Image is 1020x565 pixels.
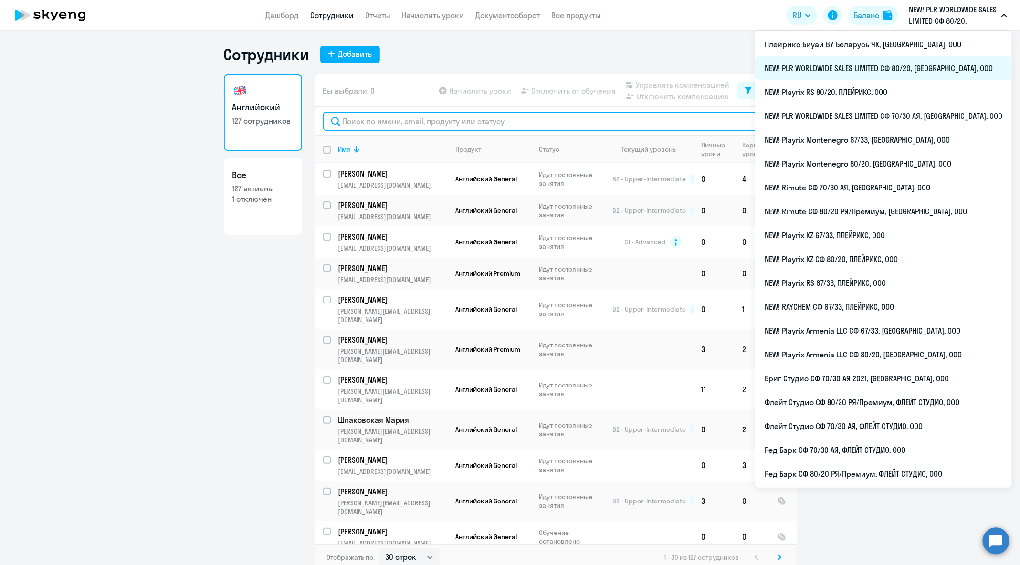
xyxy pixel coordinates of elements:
[338,168,446,179] p: [PERSON_NAME]
[338,244,448,252] p: [EMAIL_ADDRESS][DOMAIN_NAME]
[456,238,517,246] span: Английский General
[456,385,517,394] span: Английский General
[613,175,686,183] span: B2 - Upper-Intermediate
[793,10,801,21] span: RU
[320,46,380,63] button: Добавить
[338,200,448,210] a: [PERSON_NAME]
[735,226,770,258] td: 0
[539,202,605,219] p: Идут постоянные занятия
[338,455,448,465] a: [PERSON_NAME]
[456,175,517,183] span: Английский General
[883,10,893,20] img: balance
[456,425,517,434] span: Английский General
[338,275,448,284] p: [EMAIL_ADDRESS][DOMAIN_NAME]
[786,6,818,25] button: RU
[904,4,1012,27] button: NEW! PLR WORLDWIDE SALES LIMITED СФ 80/20, [GEOGRAPHIC_DATA], ООО
[232,101,294,114] h3: Английский
[232,83,248,98] img: english
[266,10,299,20] a: Дашборд
[613,206,686,215] span: B2 - Upper-Intermediate
[694,450,735,481] td: 0
[338,375,448,385] a: [PERSON_NAME]
[702,141,735,158] div: Личные уроки
[338,212,448,221] p: [EMAIL_ADDRESS][DOMAIN_NAME]
[338,294,446,305] p: [PERSON_NAME]
[456,497,517,505] span: Английский General
[338,294,448,305] a: [PERSON_NAME]
[338,335,446,345] p: [PERSON_NAME]
[539,170,605,188] p: Идут постоянные занятия
[613,497,686,505] span: B2 - Upper-Intermediate
[338,48,372,60] div: Добавить
[539,457,605,474] p: Идут постоянные занятия
[621,145,676,154] div: Текущий уровень
[539,341,605,358] p: Идут постоянные занятия
[338,486,448,497] a: [PERSON_NAME]
[735,258,770,289] td: 0
[338,307,448,324] p: [PERSON_NAME][EMAIL_ADDRESS][DOMAIN_NAME]
[338,539,448,547] p: [EMAIL_ADDRESS][DOMAIN_NAME]
[735,369,770,409] td: 2
[456,345,521,354] span: Английский Premium
[338,526,446,537] p: [PERSON_NAME]
[539,528,605,545] p: Обучение остановлено
[476,10,540,20] a: Документооборот
[338,200,446,210] p: [PERSON_NAME]
[456,461,517,470] span: Английский General
[323,112,789,131] input: Поиск по имени, email, продукту или статусу
[743,141,769,158] div: Корп. уроки
[539,145,605,154] div: Статус
[664,553,739,562] span: 1 - 30 из 127 сотрудников
[338,263,448,273] a: [PERSON_NAME]
[456,305,517,314] span: Английский General
[539,301,605,318] p: Идут постоянные занятия
[539,145,560,154] div: Статус
[338,467,448,476] p: [EMAIL_ADDRESS][DOMAIN_NAME]
[702,141,728,158] div: Личные уроки
[338,145,448,154] div: Имя
[625,238,666,246] span: C1 - Advanced
[456,206,517,215] span: Английский General
[366,10,391,20] a: Отчеты
[232,115,294,126] p: 127 сотрудников
[232,194,294,204] p: 1 отключен
[311,10,354,20] a: Сотрудники
[694,258,735,289] td: 0
[338,427,448,444] p: [PERSON_NAME][EMAIL_ADDRESS][DOMAIN_NAME]
[456,533,517,541] span: Английский General
[323,85,375,96] span: Вы выбрали: 0
[224,74,302,151] a: Английский127 сотрудников
[338,387,448,404] p: [PERSON_NAME][EMAIL_ADDRESS][DOMAIN_NAME]
[338,486,446,497] p: [PERSON_NAME]
[694,195,735,226] td: 0
[735,409,770,450] td: 2
[338,455,446,465] p: [PERSON_NAME]
[327,553,375,562] span: Отображать по:
[338,231,446,242] p: [PERSON_NAME]
[735,163,770,195] td: 4
[338,347,448,364] p: [PERSON_NAME][EMAIL_ADDRESS][DOMAIN_NAME]
[338,335,448,345] a: [PERSON_NAME]
[735,481,770,521] td: 0
[848,6,898,25] button: Балансbalance
[694,521,735,553] td: 0
[456,269,521,278] span: Английский Premium
[854,10,879,21] div: Баланс
[338,263,446,273] p: [PERSON_NAME]
[338,526,448,537] a: [PERSON_NAME]
[402,10,464,20] a: Начислить уроки
[694,289,735,329] td: 0
[694,329,735,369] td: 3
[694,163,735,195] td: 0
[539,421,605,438] p: Идут постоянные занятия
[552,10,601,20] a: Все продукты
[338,145,351,154] div: Имя
[338,168,448,179] a: [PERSON_NAME]
[338,499,448,516] p: [PERSON_NAME][EMAIL_ADDRESS][DOMAIN_NAME]
[539,492,605,510] p: Идут постоянные занятия
[735,521,770,553] td: 0
[338,415,448,425] a: Шпаковская Мария
[539,233,605,251] p: Идут постоянные занятия
[224,45,309,64] h1: Сотрудники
